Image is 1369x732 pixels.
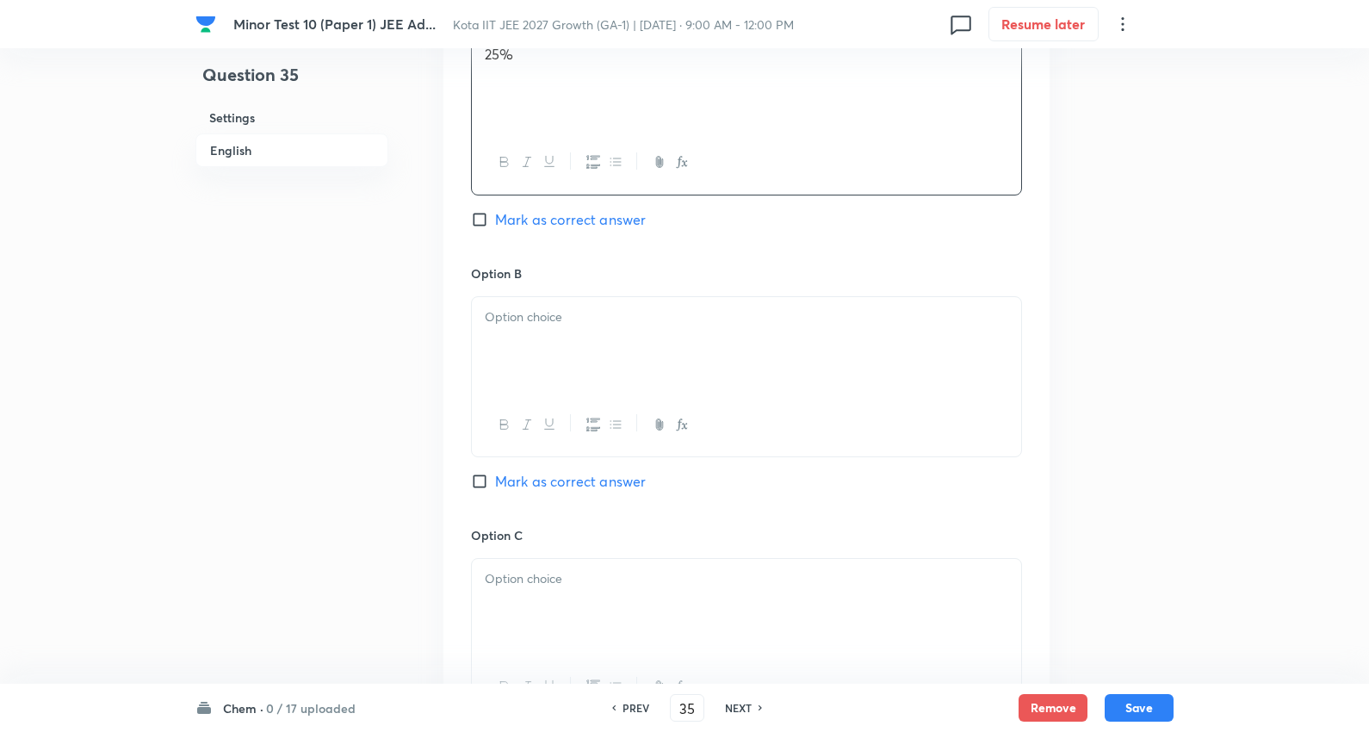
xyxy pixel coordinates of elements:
[485,45,513,63] span: 25%
[453,16,794,33] span: Kota IIT JEE 2027 Growth (GA-1) | [DATE] · 9:00 AM - 12:00 PM
[471,264,1022,282] h6: Option B
[195,62,388,102] h4: Question 35
[1019,694,1087,722] button: Remove
[471,526,1022,544] h6: Option C
[623,700,649,716] h6: PREV
[195,133,388,167] h6: English
[495,471,646,492] span: Mark as correct answer
[988,7,1099,41] button: Resume later
[233,15,436,33] span: Minor Test 10 (Paper 1) JEE Ad...
[725,700,752,716] h6: NEXT
[223,699,263,717] h6: Chem ·
[195,102,388,133] h6: Settings
[195,14,216,34] img: Company Logo
[1105,694,1174,722] button: Save
[495,209,646,230] span: Mark as correct answer
[195,14,220,34] a: Company Logo
[266,699,356,717] h6: 0 / 17 uploaded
